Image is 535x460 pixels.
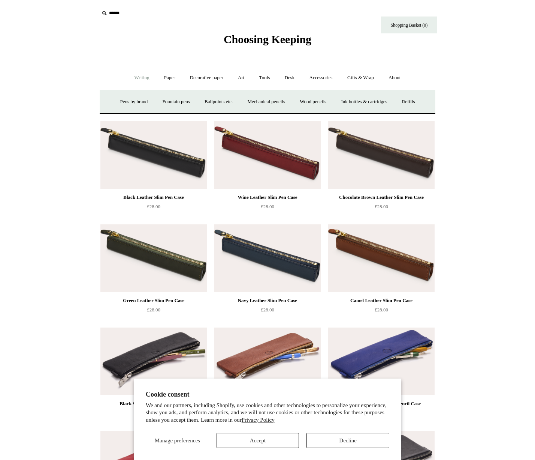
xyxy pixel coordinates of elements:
[214,193,321,224] a: Wine Leather Slim Pen Case £28.00
[330,296,433,305] div: Camel Leather Slim Pen Case
[214,296,321,327] a: Navy Leather Slim Pen Case £28.00
[198,92,239,112] a: Ballpoints etc.
[128,68,156,88] a: Writing
[100,193,207,224] a: Black Leather Slim Pen Case £28.00
[334,92,394,112] a: Ink bottles & cartridges
[102,193,205,202] div: Black Leather Slim Pen Case
[293,92,333,112] a: Wood pencils
[217,433,299,448] button: Accept
[214,121,321,189] img: Wine Leather Slim Pen Case
[328,328,435,395] img: Royal Blue Small Leather Pencil Case
[261,307,274,313] span: £28.00
[157,68,182,88] a: Paper
[214,328,321,395] a: Tan Small Leather Pencil Case Tan Small Leather Pencil Case
[381,17,437,33] a: Shopping Basket (0)
[146,402,389,424] p: We and our partners, including Shopify, use cookies and other technologies to personalize your ex...
[214,224,321,292] a: Navy Leather Slim Pen Case Navy Leather Slim Pen Case
[147,307,160,313] span: £28.00
[341,68,381,88] a: Gifts & Wrap
[375,307,388,313] span: £28.00
[100,224,207,292] a: Green Leather Slim Pen Case Green Leather Slim Pen Case
[155,92,196,112] a: Fountain pens
[100,224,207,292] img: Green Leather Slim Pen Case
[241,92,292,112] a: Mechanical pencils
[224,39,311,44] a: Choosing Keeping
[100,121,207,189] img: Black Leather Slim Pen Case
[395,92,422,112] a: Refills
[375,204,388,209] span: £28.00
[328,193,435,224] a: Chocolate Brown Leather Slim Pen Case £28.00
[214,224,321,292] img: Navy Leather Slim Pen Case
[114,92,155,112] a: Pens by brand
[306,433,389,448] button: Decline
[278,68,302,88] a: Desk
[146,433,209,448] button: Manage preferences
[216,193,319,202] div: Wine Leather Slim Pen Case
[214,328,321,395] img: Tan Small Leather Pencil Case
[147,204,160,209] span: £28.00
[328,121,435,189] a: Chocolate Brown Leather Slim Pen Case Chocolate Brown Leather Slim Pen Case
[328,224,435,292] a: Camel Leather Slim Pen Case Camel Leather Slim Pen Case
[328,296,435,327] a: Camel Leather Slim Pen Case £28.00
[100,296,207,327] a: Green Leather Slim Pen Case £28.00
[183,68,230,88] a: Decorative paper
[261,204,274,209] span: £28.00
[155,437,200,443] span: Manage preferences
[146,391,389,398] h2: Cookie consent
[102,296,205,305] div: Green Leather Slim Pen Case
[242,417,275,423] a: Privacy Policy
[328,224,435,292] img: Camel Leather Slim Pen Case
[214,121,321,189] a: Wine Leather Slim Pen Case Wine Leather Slim Pen Case
[328,328,435,395] a: Royal Blue Small Leather Pencil Case Royal Blue Small Leather Pencil Case
[100,121,207,189] a: Black Leather Slim Pen Case Black Leather Slim Pen Case
[100,328,207,395] a: Black Small Leather Pencil Case Black Small Leather Pencil Case
[328,121,435,189] img: Chocolate Brown Leather Slim Pen Case
[102,399,205,408] div: Black Small Leather Pencil Case
[216,296,319,305] div: Navy Leather Slim Pen Case
[100,399,207,430] a: Black Small Leather Pencil Case £50.00
[382,68,408,88] a: About
[303,68,339,88] a: Accessories
[231,68,251,88] a: Art
[100,328,207,395] img: Black Small Leather Pencil Case
[253,68,277,88] a: Tools
[224,33,311,45] span: Choosing Keeping
[330,193,433,202] div: Chocolate Brown Leather Slim Pen Case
